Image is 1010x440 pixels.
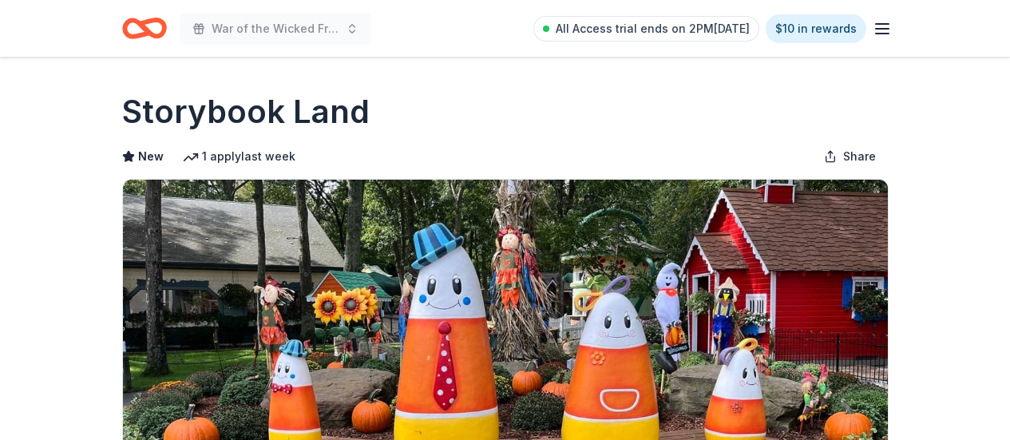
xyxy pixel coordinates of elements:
[180,13,371,45] button: War of the Wicked Friendly 10uC
[122,10,167,47] a: Home
[138,147,164,166] span: New
[843,147,876,166] span: Share
[212,19,339,38] span: War of the Wicked Friendly 10uC
[556,19,750,38] span: All Access trial ends on 2PM[DATE]
[811,141,889,172] button: Share
[533,16,759,42] a: All Access trial ends on 2PM[DATE]
[766,14,866,43] a: $10 in rewards
[122,89,370,134] h1: Storybook Land
[183,147,295,166] div: 1 apply last week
